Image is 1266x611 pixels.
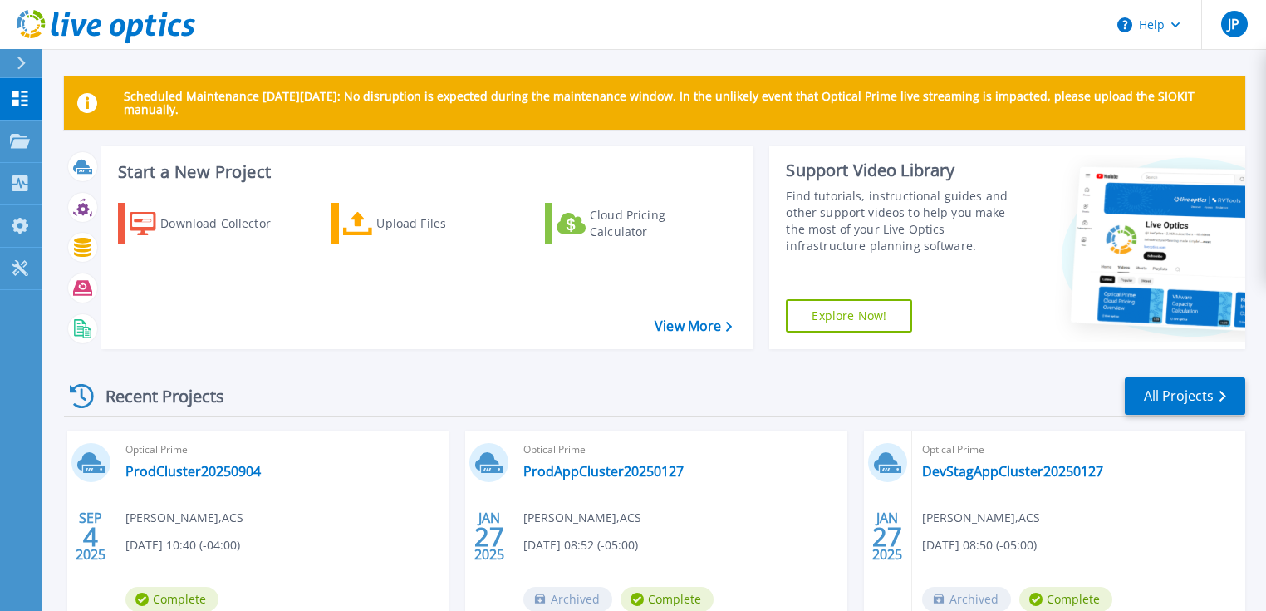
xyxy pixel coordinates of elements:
a: DevStagAppCluster20250127 [922,463,1103,480]
span: [DATE] 10:40 (-04:00) [125,536,240,554]
a: Explore Now! [786,299,912,333]
p: Scheduled Maintenance [DATE][DATE]: No disruption is expected during the maintenance window. In t... [124,90,1232,116]
span: [PERSON_NAME] , ACS [922,509,1040,527]
div: Upload Files [376,207,509,240]
a: All Projects [1125,377,1245,415]
span: JP [1228,17,1239,31]
span: [PERSON_NAME] , ACS [125,509,243,527]
div: Support Video Library [786,160,1024,181]
div: JAN 2025 [474,506,505,567]
div: Download Collector [160,207,293,240]
div: Recent Projects [64,376,247,416]
a: Download Collector [118,203,303,244]
span: [DATE] 08:50 (-05:00) [922,536,1037,554]
span: 27 [872,530,902,544]
div: Find tutorials, instructional guides and other support videos to help you make the most of your L... [786,188,1024,254]
a: View More [655,318,732,334]
span: [PERSON_NAME] , ACS [523,509,641,527]
span: 27 [474,530,504,544]
span: 4 [83,530,98,544]
h3: Start a New Project [118,163,732,181]
a: Cloud Pricing Calculator [545,203,730,244]
span: Optical Prime [922,441,1235,459]
div: JAN 2025 [871,506,903,567]
span: [DATE] 08:52 (-05:00) [523,536,638,554]
div: SEP 2025 [75,506,106,567]
a: Upload Files [331,203,517,244]
div: Cloud Pricing Calculator [590,207,723,240]
a: ProdAppCluster20250127 [523,463,684,480]
a: ProdCluster20250904 [125,463,261,480]
span: Optical Prime [523,441,837,459]
span: Optical Prime [125,441,439,459]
